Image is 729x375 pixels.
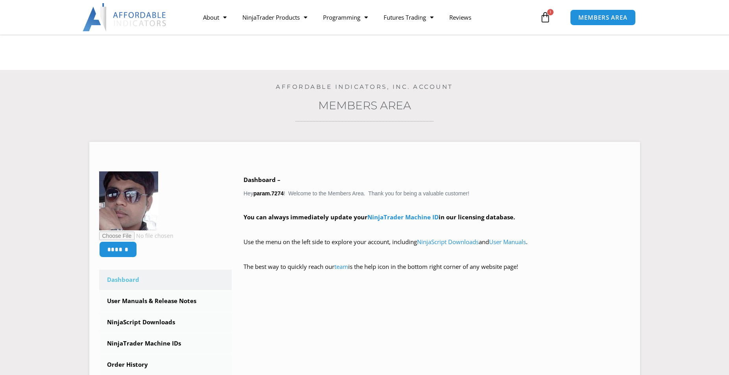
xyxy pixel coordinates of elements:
[244,176,281,184] b: Dashboard –
[195,8,234,26] a: About
[315,8,376,26] a: Programming
[578,15,627,20] span: MEMBERS AREA
[244,261,630,283] p: The best way to quickly reach our is the help icon in the bottom right corner of any website page!
[489,238,526,246] a: User Manuals
[367,213,439,221] a: NinjaTrader Machine ID
[234,8,315,26] a: NinjaTrader Products
[376,8,441,26] a: Futures Trading
[318,99,411,112] a: Members Area
[99,333,232,354] a: NinjaTrader Machine IDs
[528,6,563,29] a: 1
[99,355,232,375] a: Order History
[195,8,537,26] nav: Menu
[441,8,479,26] a: Reviews
[244,213,515,221] strong: You can always immediately update your in our licensing database.
[547,9,554,15] span: 1
[244,175,630,283] div: Hey ! Welcome to the Members Area. Thank you for being a valuable customer!
[334,263,348,270] a: team
[253,190,284,197] strong: param.7274
[99,270,232,290] a: Dashboard
[99,312,232,333] a: NinjaScript Downloads
[244,237,630,259] p: Use the menu on the left side to explore your account, including and .
[99,171,158,230] img: 06f45052ef44a4f6cfbf700c5e9ab60df7c7c9ffcab772790534b7a6fe138a01
[83,3,167,31] img: LogoAI | Affordable Indicators – NinjaTrader
[276,83,453,90] a: Affordable Indicators, Inc. Account
[417,238,479,246] a: NinjaScript Downloads
[99,291,232,311] a: User Manuals & Release Notes
[570,9,636,26] a: MEMBERS AREA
